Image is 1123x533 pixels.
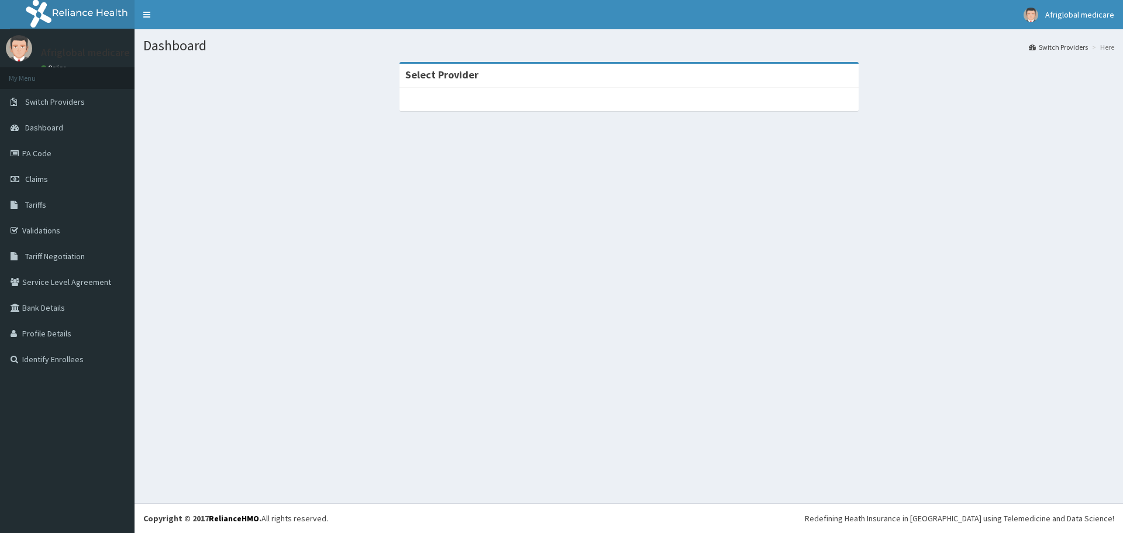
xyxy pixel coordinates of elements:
[25,174,48,184] span: Claims
[6,35,32,61] img: User Image
[209,513,259,524] a: RelianceHMO
[25,97,85,107] span: Switch Providers
[805,513,1114,524] div: Redefining Heath Insurance in [GEOGRAPHIC_DATA] using Telemedicine and Data Science!
[1024,8,1038,22] img: User Image
[143,513,261,524] strong: Copyright © 2017 .
[41,64,69,72] a: Online
[25,200,46,210] span: Tariffs
[1089,42,1114,52] li: Here
[25,251,85,262] span: Tariff Negotiation
[143,38,1114,53] h1: Dashboard
[25,122,63,133] span: Dashboard
[1045,9,1114,20] span: Afriglobal medicare
[1029,42,1088,52] a: Switch Providers
[405,68,478,81] strong: Select Provider
[135,503,1123,533] footer: All rights reserved.
[41,47,130,58] p: Afriglobal medicare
